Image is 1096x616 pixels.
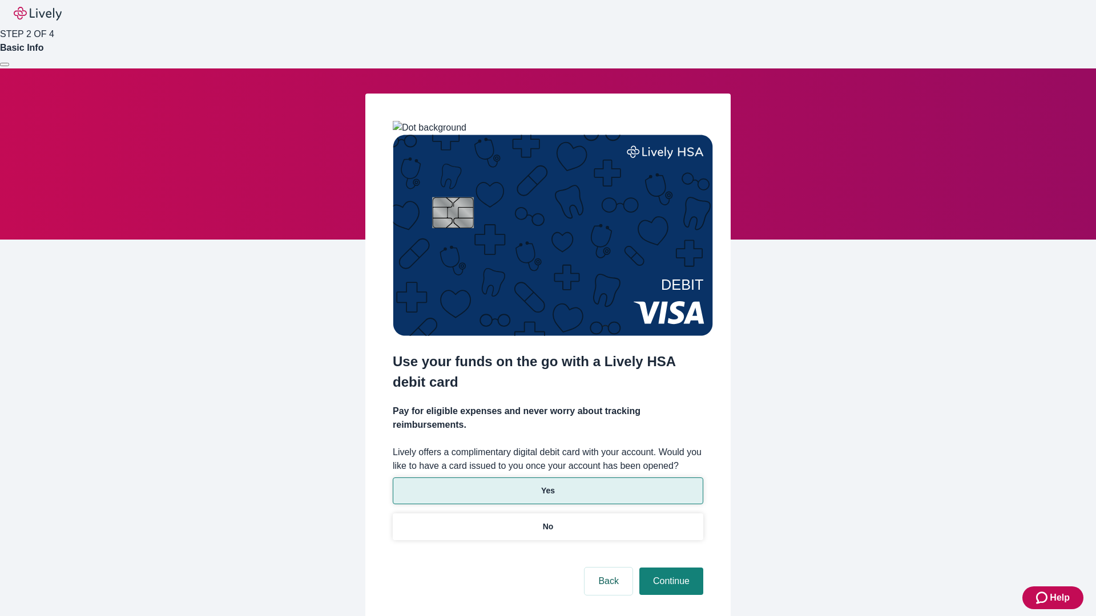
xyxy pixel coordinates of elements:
[639,568,703,595] button: Continue
[1036,591,1050,605] svg: Zendesk support icon
[393,404,703,432] h4: Pay for eligible expenses and never worry about tracking reimbursements.
[393,477,703,504] button: Yes
[543,521,554,533] p: No
[585,568,632,595] button: Back
[1022,586,1083,609] button: Zendesk support iconHelp
[393,513,703,540] button: No
[393,135,713,336] img: Debit card
[393,351,703,392] h2: Use your funds on the go with a Lively HSA debit card
[541,485,555,497] p: Yes
[14,7,62,21] img: Lively
[1050,591,1070,605] span: Help
[393,445,703,473] label: Lively offers a complimentary digital debit card with your account. Would you like to have a card...
[393,121,466,135] img: Dot background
